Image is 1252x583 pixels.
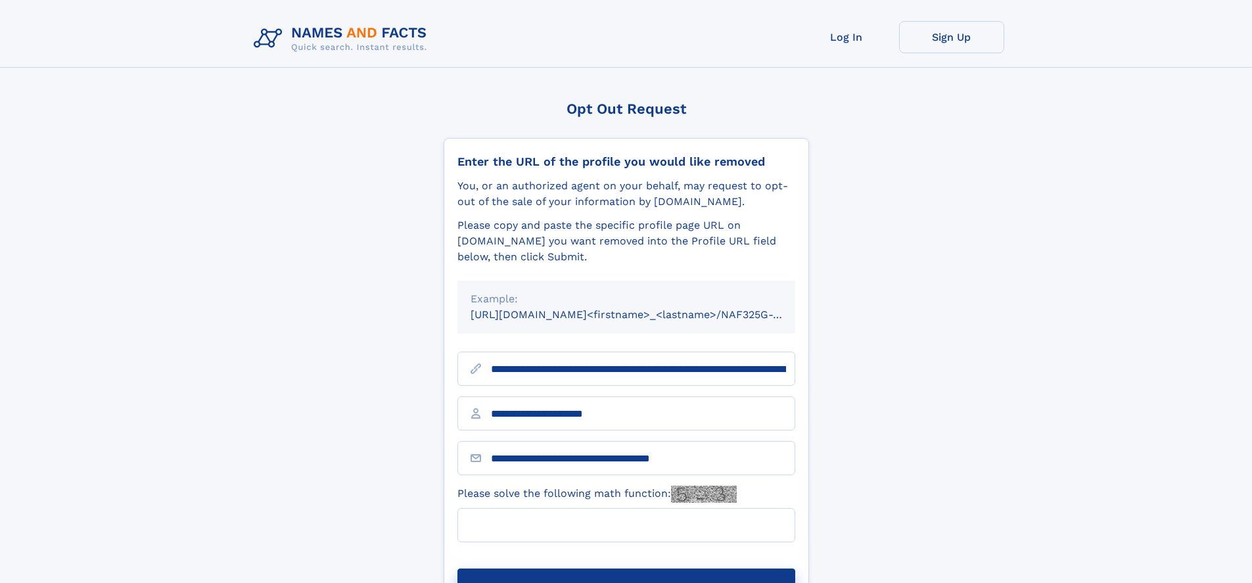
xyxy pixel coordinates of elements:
div: Enter the URL of the profile you would like removed [457,154,795,169]
div: You, or an authorized agent on your behalf, may request to opt-out of the sale of your informatio... [457,178,795,210]
img: Logo Names and Facts [248,21,438,57]
a: Log In [794,21,899,53]
div: Please copy and paste the specific profile page URL on [DOMAIN_NAME] you want removed into the Pr... [457,218,795,265]
a: Sign Up [899,21,1004,53]
div: Opt Out Request [444,101,809,117]
small: [URL][DOMAIN_NAME]<firstname>_<lastname>/NAF325G-xxxxxxxx [471,308,820,321]
label: Please solve the following math function: [457,486,737,503]
div: Example: [471,291,782,307]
